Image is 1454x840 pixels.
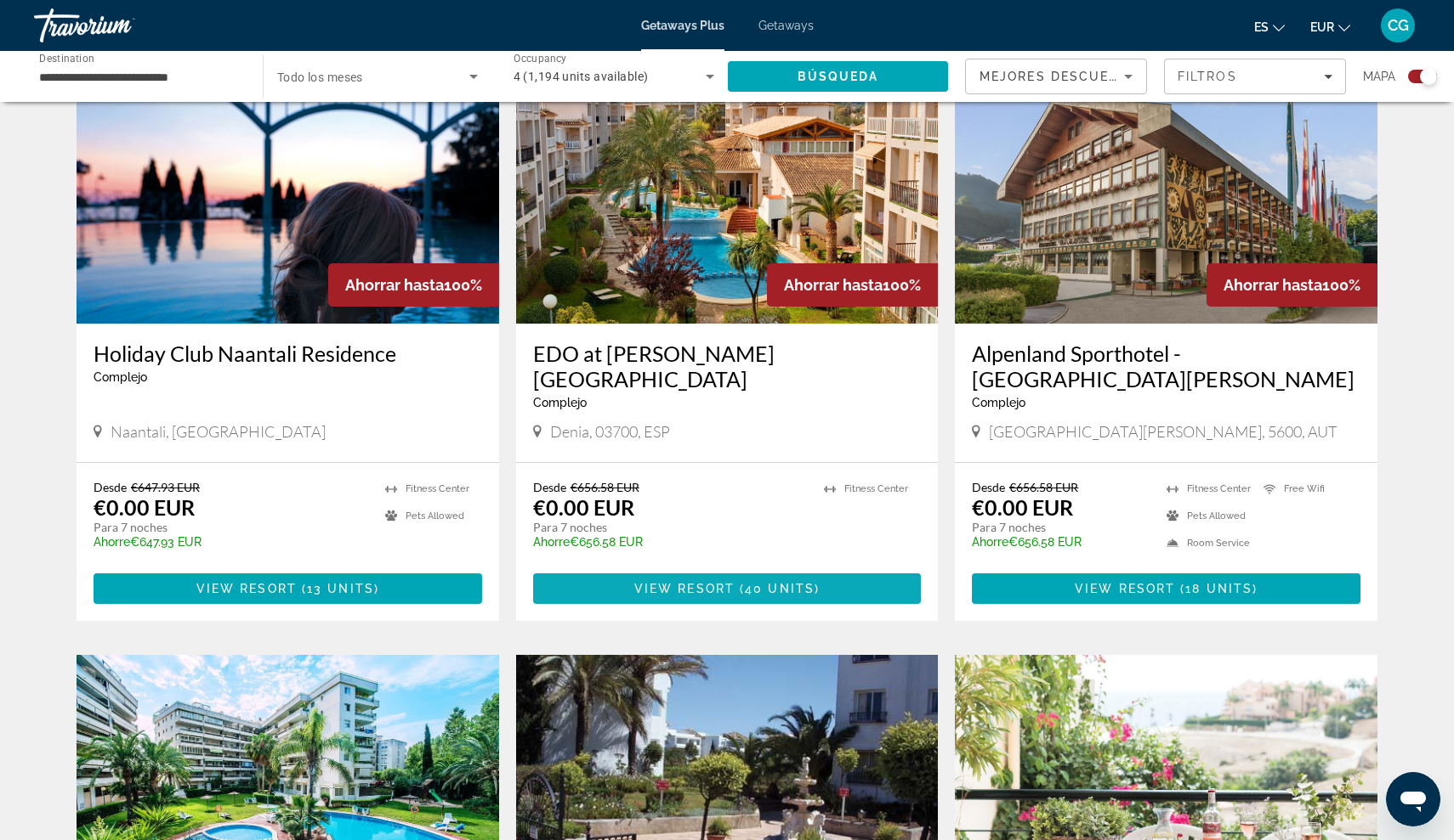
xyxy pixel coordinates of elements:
[972,535,1008,549] span: Ahorre
[94,573,482,604] button: View Resort(13 units)
[533,535,570,549] span: Ahorre
[94,370,147,384] span: Complejo
[634,582,735,595] span: View Resort
[516,52,939,324] img: EDO at Ona Ogisaka Garden
[131,480,200,494] span: €647.93 EUR
[94,535,368,549] p: €647.93 EUR
[1284,483,1325,494] span: Free Wifi
[94,520,368,535] p: Para 7 noches
[533,396,587,409] span: Complejo
[1224,276,1322,294] span: Ahorrar hasta
[550,422,670,441] span: Denia, 03700, ESP
[844,483,908,494] span: Fitness Center
[328,263,499,307] div: 100%
[533,494,634,520] p: €0.00 EUR
[1376,8,1420,43] button: User Menu
[728,61,948,92] button: Search
[307,582,374,595] span: 13 units
[1175,582,1258,595] span: ( )
[39,52,94,64] span: Destination
[34,3,204,48] a: Travorium
[980,70,1150,83] span: Mejores descuentos
[533,573,922,604] button: View Resort(40 units)
[277,70,363,84] span: Todo los meses
[980,66,1133,87] mat-select: Sort by
[1185,582,1252,595] span: 18 units
[972,480,1005,494] span: Desde
[972,494,1073,520] p: €0.00 EUR
[758,19,814,32] a: Getaways
[533,341,922,392] a: EDO at [PERSON_NAME][GEOGRAPHIC_DATA]
[94,341,482,366] a: Holiday Club Naantali Residence
[989,422,1338,441] span: [GEOGRAPHIC_DATA][PERSON_NAME], 5600, AUT
[1386,772,1440,826] iframe: Botón para iniciar la ventana de mensajería
[1187,510,1246,521] span: Pets Allowed
[533,480,566,494] span: Desde
[1363,65,1395,88] span: Mapa
[111,422,326,441] span: Naantali, [GEOGRAPHIC_DATA]
[39,67,241,87] input: Select destination
[1178,70,1237,83] span: Filtros
[1254,14,1285,39] button: Change language
[406,483,469,494] span: Fitness Center
[533,535,808,549] p: €656.58 EUR
[77,52,499,324] img: Holiday Club Naantali Residence
[571,480,639,494] span: €656.58 EUR
[745,582,815,595] span: 40 units
[798,70,879,83] span: Búsqueda
[972,396,1025,409] span: Complejo
[972,573,1360,604] button: View Resort(18 units)
[94,535,130,549] span: Ahorre
[641,19,724,32] a: Getaways Plus
[784,276,883,294] span: Ahorrar hasta
[972,535,1150,549] p: €656.58 EUR
[1254,20,1269,34] span: es
[406,510,464,521] span: Pets Allowed
[533,520,808,535] p: Para 7 noches
[735,582,820,595] span: ( )
[1207,263,1377,307] div: 100%
[955,52,1377,324] img: Alpenland Sporthotel - St. Johann-im-Pongau
[94,494,195,520] p: €0.00 EUR
[514,53,567,65] span: Occupancy
[297,582,379,595] span: ( )
[1187,483,1251,494] span: Fitness Center
[345,276,444,294] span: Ahorrar hasta
[1187,538,1250,549] span: Room Service
[196,582,297,595] span: View Resort
[1310,20,1334,34] span: EUR
[1310,14,1350,39] button: Change currency
[1388,17,1409,34] span: CG
[514,70,649,83] span: 4 (1,194 units available)
[972,341,1360,392] a: Alpenland Sporthotel - [GEOGRAPHIC_DATA][PERSON_NAME]
[1164,59,1346,94] button: Filters
[94,480,127,494] span: Desde
[767,263,938,307] div: 100%
[972,520,1150,535] p: Para 7 noches
[1075,582,1175,595] span: View Resort
[1009,480,1078,494] span: €656.58 EUR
